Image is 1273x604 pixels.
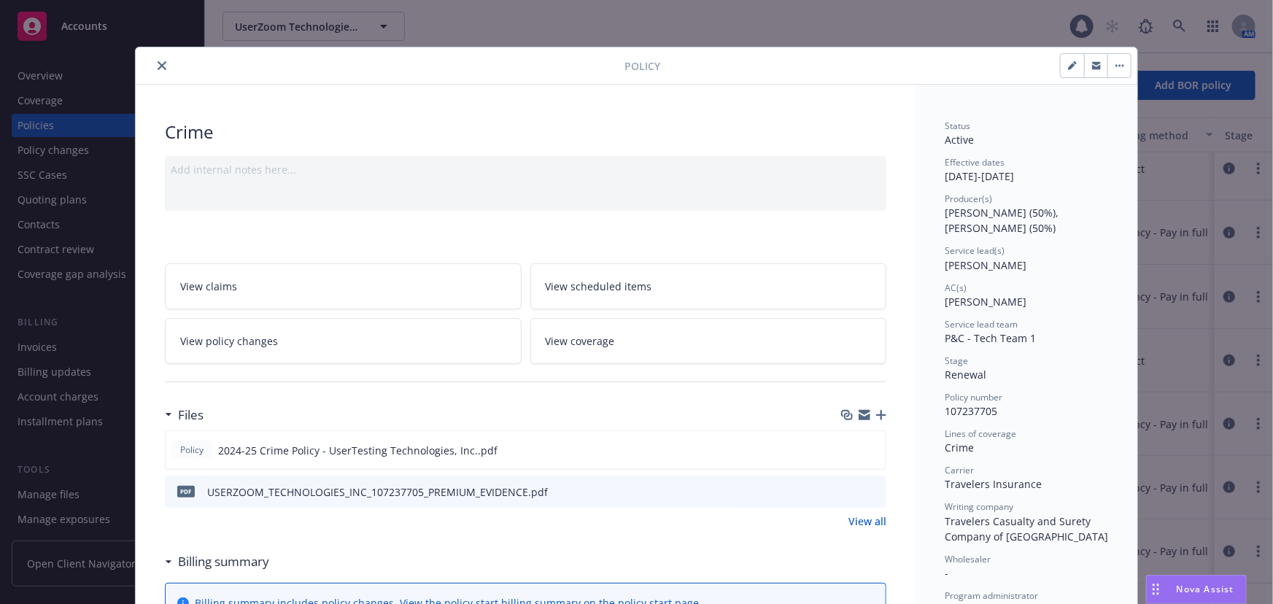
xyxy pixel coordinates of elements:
[165,263,522,309] a: View claims
[624,58,660,74] span: Policy
[945,368,986,382] span: Renewal
[945,477,1042,491] span: Travelers Insurance
[945,464,974,476] span: Carrier
[530,318,887,364] a: View coverage
[945,404,997,418] span: 107237705
[1177,583,1234,595] span: Nova Assist
[945,589,1038,602] span: Program administrator
[945,331,1036,345] span: P&C - Tech Team 1
[177,486,195,497] span: pdf
[945,566,948,580] span: -
[177,444,206,457] span: Policy
[945,258,1026,272] span: [PERSON_NAME]
[945,391,1002,403] span: Policy number
[848,514,886,529] a: View all
[546,279,652,294] span: View scheduled items
[165,552,269,571] div: Billing summary
[171,162,881,177] div: Add internal notes here...
[945,427,1016,440] span: Lines of coverage
[945,500,1013,513] span: Writing company
[218,443,498,458] span: 2024-25 Crime Policy - UserTesting Technologies, Inc..pdf
[165,406,204,425] div: Files
[1147,576,1165,603] div: Drag to move
[945,282,967,294] span: AC(s)
[945,120,970,132] span: Status
[165,120,886,144] div: Crime
[867,443,880,458] button: preview file
[945,441,974,454] span: Crime
[945,553,991,565] span: Wholesaler
[945,193,992,205] span: Producer(s)
[180,333,278,349] span: View policy changes
[153,57,171,74] button: close
[945,355,968,367] span: Stage
[945,318,1018,330] span: Service lead team
[945,244,1005,257] span: Service lead(s)
[1146,575,1247,604] button: Nova Assist
[207,484,548,500] div: USERZOOM_TECHNOLOGIES_INC_107237705_PREMIUM_EVIDENCE.pdf
[945,206,1061,235] span: [PERSON_NAME] (50%), [PERSON_NAME] (50%)
[945,514,1108,543] span: Travelers Casualty and Surety Company of [GEOGRAPHIC_DATA]
[843,443,855,458] button: download file
[178,406,204,425] h3: Files
[945,156,1108,184] div: [DATE] - [DATE]
[165,318,522,364] a: View policy changes
[530,263,887,309] a: View scheduled items
[945,295,1026,309] span: [PERSON_NAME]
[180,279,237,294] span: View claims
[178,552,269,571] h3: Billing summary
[945,133,974,147] span: Active
[867,484,881,500] button: preview file
[945,156,1005,169] span: Effective dates
[844,484,856,500] button: download file
[546,333,615,349] span: View coverage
